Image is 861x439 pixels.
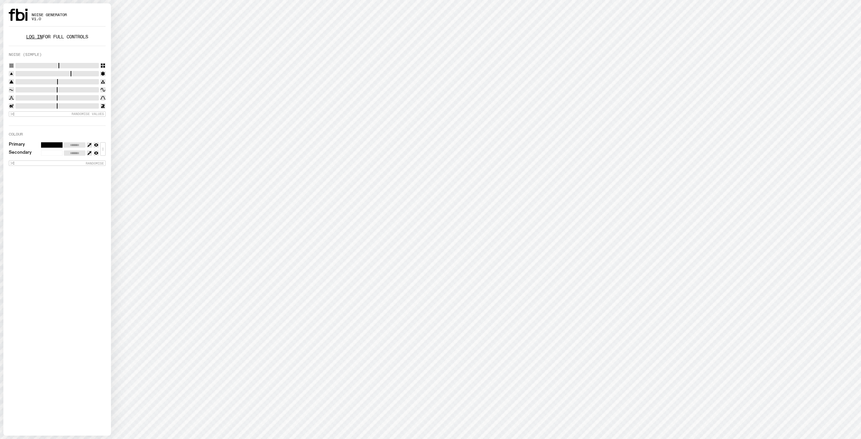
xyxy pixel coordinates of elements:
p: for full controls [9,35,106,39]
label: Noise (Simple) [9,53,42,57]
label: Colour [9,133,23,136]
span: Randomise Values [72,112,104,116]
span: v1.0 [32,17,67,21]
label: Primary [9,142,25,148]
a: Log in [26,34,42,40]
button: ↕ [100,142,106,156]
label: Secondary [9,150,32,156]
button: Randomise [9,160,106,166]
span: Noise Generator [32,13,67,17]
span: Randomise [86,161,104,165]
button: Randomise Values [9,111,106,117]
